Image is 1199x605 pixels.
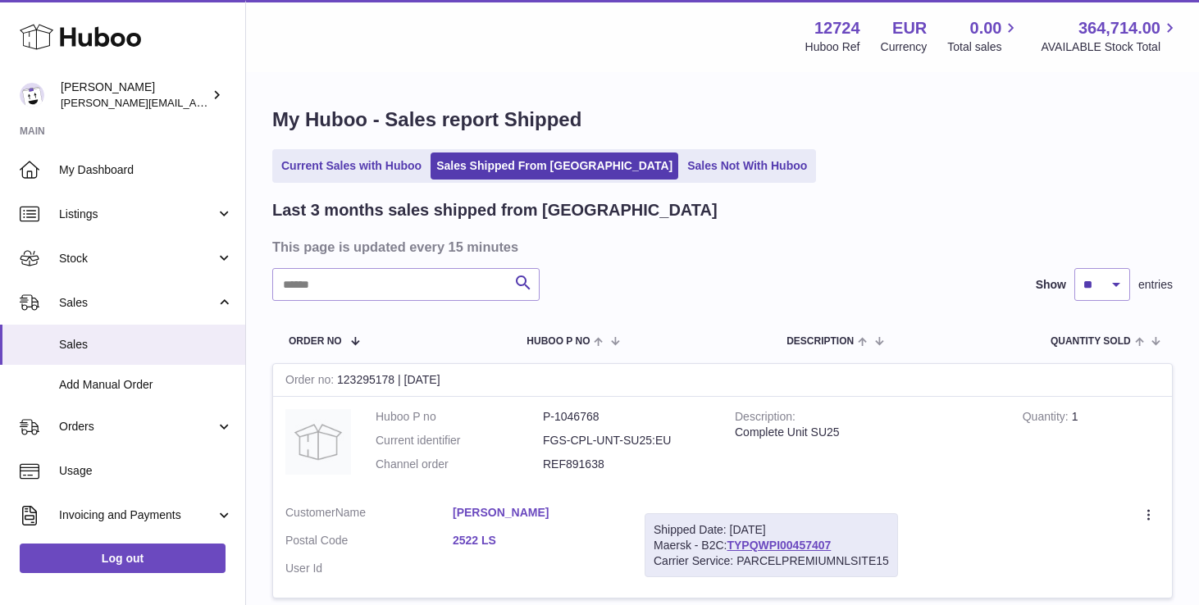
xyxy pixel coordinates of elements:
[947,39,1020,55] span: Total sales
[59,377,233,393] span: Add Manual Order
[786,336,854,347] span: Description
[20,83,44,107] img: sebastian@ffern.co
[1041,17,1179,55] a: 364,714.00 AVAILABLE Stock Total
[892,17,927,39] strong: EUR
[285,505,453,525] dt: Name
[727,539,831,552] a: TYPQWPI00457407
[61,96,329,109] span: [PERSON_NAME][EMAIL_ADDRESS][DOMAIN_NAME]
[735,425,998,440] div: Complete Unit SU25
[805,39,860,55] div: Huboo Ref
[59,207,216,222] span: Listings
[59,162,233,178] span: My Dashboard
[59,337,233,353] span: Sales
[59,507,216,523] span: Invoicing and Payments
[527,336,590,347] span: Huboo P no
[543,409,710,425] dd: P-1046768
[970,17,1002,39] span: 0.00
[376,457,543,472] dt: Channel order
[1078,17,1160,39] span: 364,714.00
[285,506,335,519] span: Customer
[59,419,216,434] span: Orders
[59,295,216,311] span: Sales
[682,152,813,180] a: Sales Not With Huboo
[59,251,216,266] span: Stock
[881,39,928,55] div: Currency
[61,80,208,111] div: [PERSON_NAME]
[543,433,710,448] dd: FGS-CPL-UNT-SU25:EU
[285,533,453,553] dt: Postal Code
[1041,39,1179,55] span: AVAILABLE Stock Total
[285,561,453,576] dt: User Id
[1023,410,1072,427] strong: Quantity
[645,513,898,578] div: Maersk - B2C:
[1051,336,1131,347] span: Quantity Sold
[376,409,543,425] dt: Huboo P no
[814,17,860,39] strong: 12724
[654,553,889,569] div: Carrier Service: PARCELPREMIUMNLSITE15
[273,364,1172,397] div: 123295178 | [DATE]
[289,336,342,347] span: Order No
[947,17,1020,55] a: 0.00 Total sales
[272,199,718,221] h2: Last 3 months sales shipped from [GEOGRAPHIC_DATA]
[453,533,620,548] a: 2522 LS
[453,505,620,521] a: [PERSON_NAME]
[1138,277,1173,293] span: entries
[431,152,678,180] a: Sales Shipped From [GEOGRAPHIC_DATA]
[654,522,889,538] div: Shipped Date: [DATE]
[272,238,1169,256] h3: This page is updated every 15 minutes
[543,457,710,472] dd: REF891638
[1010,397,1172,493] td: 1
[1036,277,1066,293] label: Show
[735,410,796,427] strong: Description
[59,463,233,479] span: Usage
[272,107,1173,133] h1: My Huboo - Sales report Shipped
[285,373,337,390] strong: Order no
[376,433,543,448] dt: Current identifier
[276,152,427,180] a: Current Sales with Huboo
[20,544,226,573] a: Log out
[285,409,351,475] img: no-photo.jpg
